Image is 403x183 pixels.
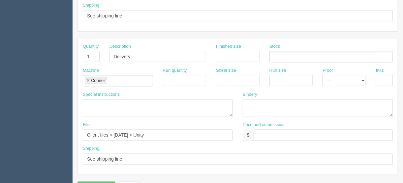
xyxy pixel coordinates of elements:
label: Price and commission [243,122,285,128]
label: Quantity [83,43,99,50]
label: Run quantity [163,67,187,74]
label: Description [109,43,131,50]
label: Bindery [243,91,257,98]
label: Shipping [83,146,100,152]
textarea: ARB - 10 Mil Laminate, Trim, Die-Cut - $included above [243,99,393,117]
label: File [83,122,90,128]
label: Special instructions [83,91,120,98]
label: Proof [323,67,333,74]
label: Stock [269,43,280,50]
label: Inks [376,67,384,74]
div: Courier [91,78,105,83]
label: Shipping [83,2,100,9]
label: Finished size [216,43,241,50]
label: Run size [269,67,286,74]
div: $ [243,130,254,141]
label: Machine [83,67,99,74]
label: Sheet size [216,67,236,74]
